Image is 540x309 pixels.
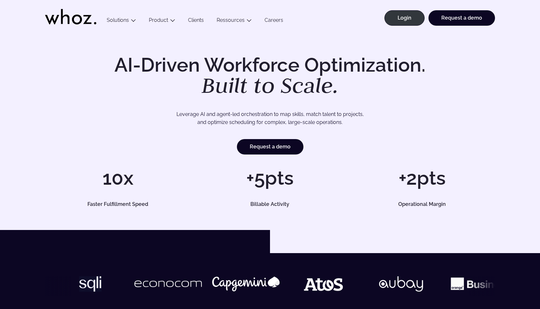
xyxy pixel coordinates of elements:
h1: 10x [45,168,191,188]
p: Leverage AI and agent-led orchestration to map skills, match talent to projects, and optimize sch... [67,110,473,127]
a: Clients [182,17,210,26]
h5: Billable Activity [204,202,336,207]
a: Ressources [217,17,245,23]
h1: +5pts [197,168,343,188]
a: Careers [258,17,290,26]
h5: Faster Fulfillment Speed [52,202,184,207]
button: Solutions [100,17,142,26]
a: Request a demo [237,139,303,154]
a: Request a demo [428,10,495,26]
h1: +2pts [349,168,495,188]
h1: AI-Driven Workforce Optimization. [105,55,435,96]
a: Product [149,17,168,23]
em: Built to Scale. [202,71,338,99]
button: Ressources [210,17,258,26]
a: Login [384,10,425,26]
button: Product [142,17,182,26]
h5: Operational Margin [356,202,488,207]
